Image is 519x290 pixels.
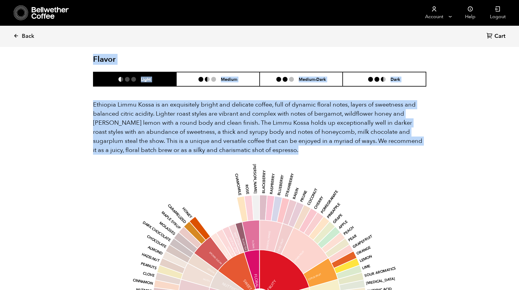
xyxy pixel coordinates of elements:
h6: Medium-Dark [299,77,326,82]
span: Cart [494,33,505,40]
h6: Medium [221,77,237,82]
a: Cart [487,32,507,41]
h2: Flavor [93,55,204,64]
h6: Light [141,77,151,82]
h6: Dark [391,77,400,82]
span: Back [22,33,34,40]
span: Ethiopia Limmu Kossa is an exquisitely bright and delicate coffee, full of dynamic floral notes, ... [93,101,422,154]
